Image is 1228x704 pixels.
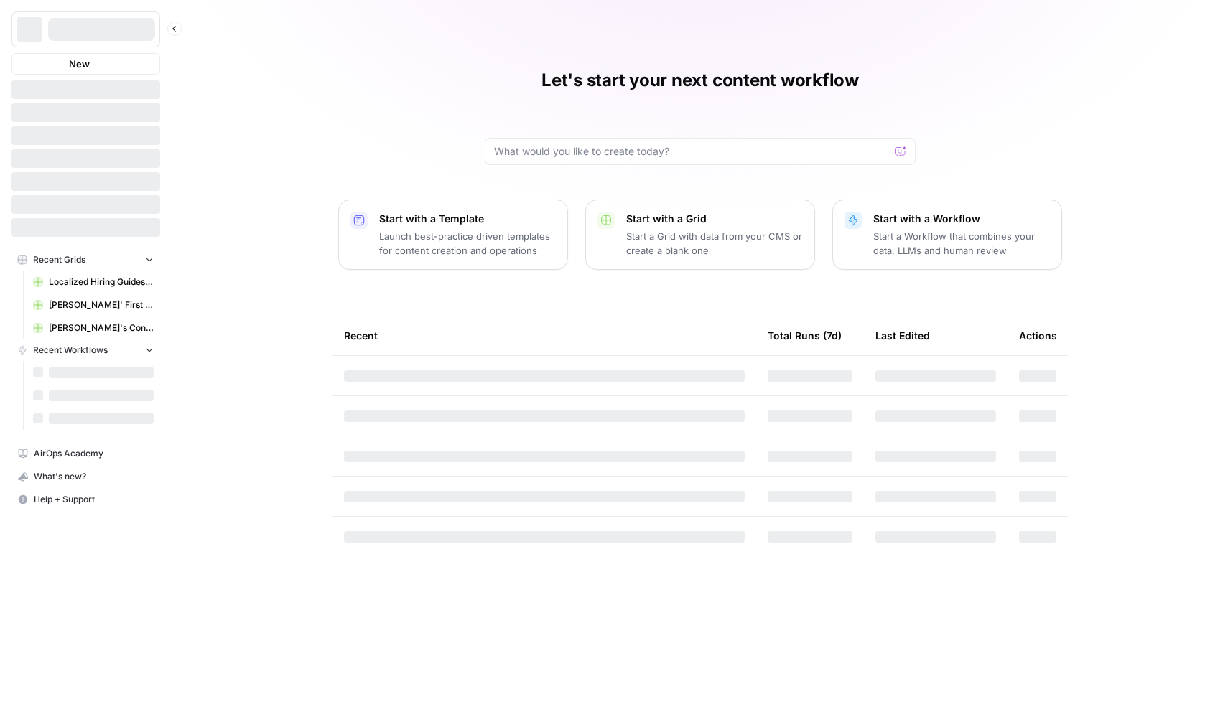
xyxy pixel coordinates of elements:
[49,322,154,334] span: [PERSON_NAME]'s Content Writer Grid
[49,276,154,288] span: Localized Hiring Guides Grid–V1
[11,488,160,511] button: Help + Support
[875,316,930,355] div: Last Edited
[33,344,108,357] span: Recent Workflows
[768,316,842,355] div: Total Runs (7d)
[34,447,154,460] span: AirOps Academy
[34,493,154,506] span: Help + Support
[11,442,160,465] a: AirOps Academy
[27,316,160,339] a: [PERSON_NAME]'s Content Writer Grid
[494,144,889,159] input: What would you like to create today?
[12,466,159,487] div: What's new?
[11,53,160,75] button: New
[344,316,745,355] div: Recent
[49,299,154,311] span: [PERSON_NAME]' First Flow Grid
[1019,316,1057,355] div: Actions
[873,212,1050,226] p: Start with a Workflow
[11,249,160,271] button: Recent Grids
[626,229,803,258] p: Start a Grid with data from your CMS or create a blank one
[33,253,85,266] span: Recent Grids
[338,200,568,270] button: Start with a TemplateLaunch best-practice driven templates for content creation and operations
[11,339,160,361] button: Recent Workflows
[27,271,160,294] a: Localized Hiring Guides Grid–V1
[11,465,160,488] button: What's new?
[379,229,556,258] p: Launch best-practice driven templates for content creation and operations
[27,294,160,316] a: [PERSON_NAME]' First Flow Grid
[626,212,803,226] p: Start with a Grid
[873,229,1050,258] p: Start a Workflow that combines your data, LLMs and human review
[585,200,815,270] button: Start with a GridStart a Grid with data from your CMS or create a blank one
[69,57,90,71] span: New
[379,212,556,226] p: Start with a Template
[541,69,859,92] h1: Let's start your next content workflow
[832,200,1062,270] button: Start with a WorkflowStart a Workflow that combines your data, LLMs and human review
